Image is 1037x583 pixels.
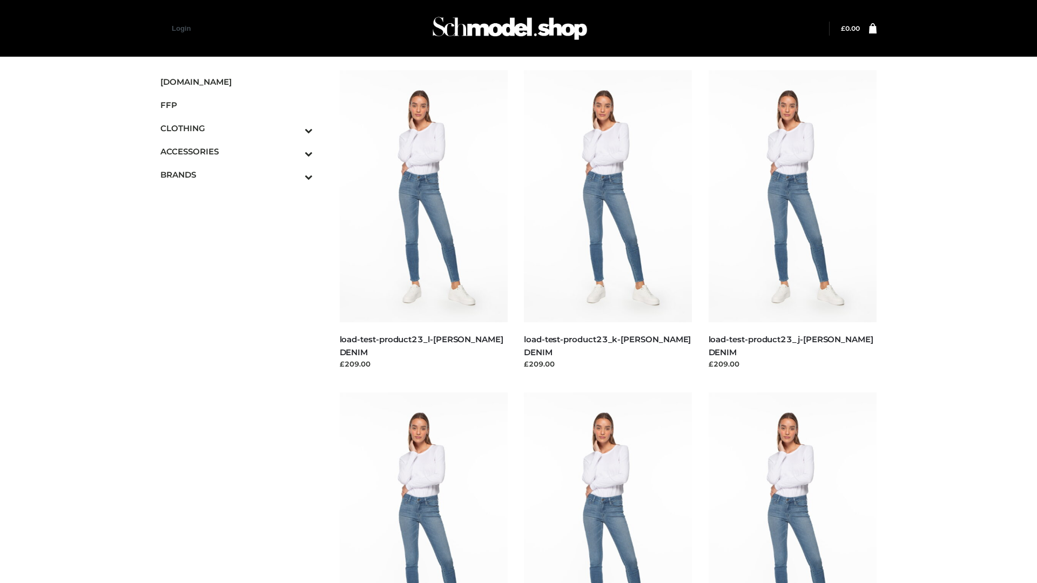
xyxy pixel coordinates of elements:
a: load-test-product23_k-[PERSON_NAME] DENIM [524,334,691,357]
div: £209.00 [524,358,692,369]
span: CLOTHING [160,122,313,134]
span: [DOMAIN_NAME] [160,76,313,88]
a: £0.00 [841,24,860,32]
a: BRANDSToggle Submenu [160,163,313,186]
span: £ [841,24,845,32]
a: ACCESSORIESToggle Submenu [160,140,313,163]
span: ACCESSORIES [160,145,313,158]
a: [DOMAIN_NAME] [160,70,313,93]
button: Toggle Submenu [275,117,313,140]
div: £209.00 [340,358,508,369]
a: load-test-product23_l-[PERSON_NAME] DENIM [340,334,503,357]
span: BRANDS [160,168,313,181]
a: CLOTHINGToggle Submenu [160,117,313,140]
a: load-test-product23_j-[PERSON_NAME] DENIM [709,334,873,357]
button: Toggle Submenu [275,163,313,186]
a: FFP [160,93,313,117]
div: £209.00 [709,358,877,369]
img: Schmodel Admin 964 [429,7,591,50]
a: Login [172,24,191,32]
bdi: 0.00 [841,24,860,32]
button: Toggle Submenu [275,140,313,163]
span: FFP [160,99,313,111]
